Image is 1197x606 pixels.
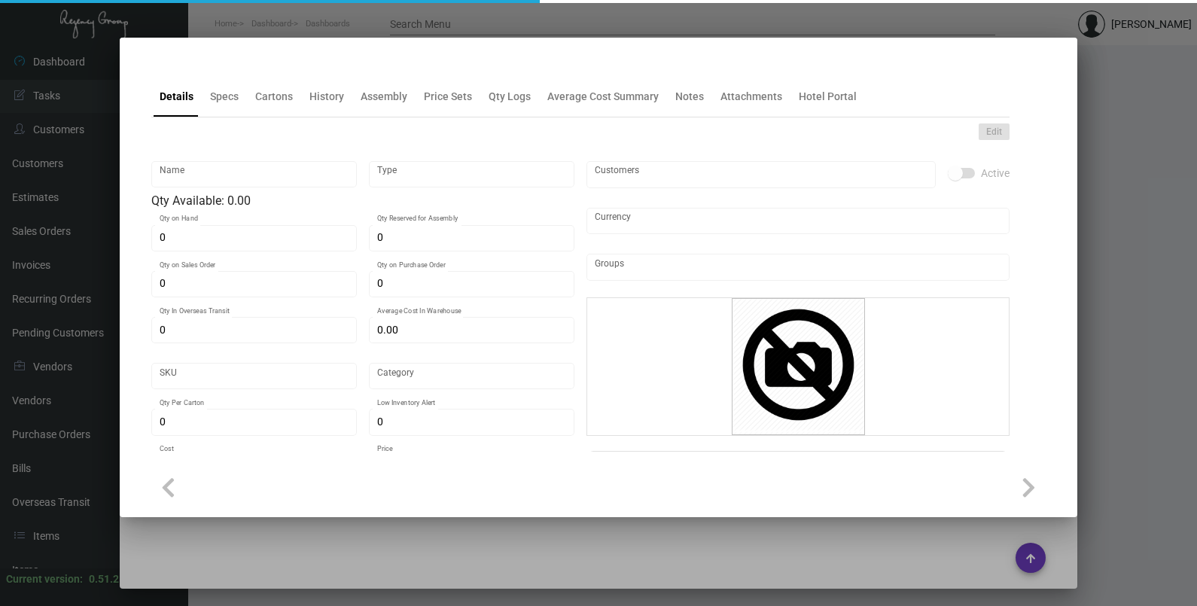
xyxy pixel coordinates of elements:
div: Attachments [720,89,782,105]
div: 0.51.2 [89,571,119,587]
div: Qty Logs [489,89,531,105]
div: Average Cost Summary [547,89,659,105]
div: Details [160,89,193,105]
div: Cartons [255,89,293,105]
input: Add new.. [595,169,928,181]
div: Notes [675,89,704,105]
span: Active [981,164,1010,182]
div: Assembly [361,89,407,105]
div: Hotel Portal [799,89,857,105]
input: Add new.. [595,261,1002,273]
div: Specs [210,89,239,105]
div: Current version: [6,571,83,587]
div: History [309,89,344,105]
span: Edit [986,126,1002,139]
div: Qty Available: 0.00 [151,192,574,210]
div: Price Sets [424,89,472,105]
button: Edit [979,123,1010,140]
